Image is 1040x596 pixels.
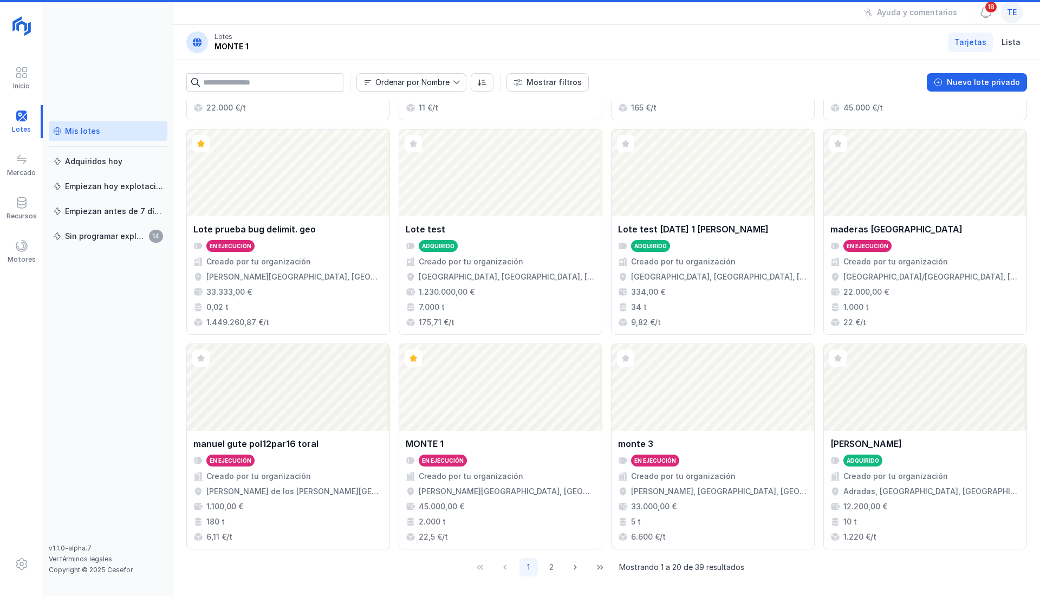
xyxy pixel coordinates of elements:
[631,102,656,113] div: 165 €/t
[631,317,661,328] div: 9,82 €/t
[847,457,879,464] div: Adquirido
[206,302,229,313] div: 0,02 t
[49,226,167,246] a: Sin programar explotación14
[65,181,163,192] div: Empiezan hoy explotación
[406,223,445,236] div: Lote test
[206,317,269,328] div: 1.449.260,87 €/t
[214,41,249,52] div: MONTE 1
[984,1,998,14] span: 18
[206,516,225,527] div: 180 t
[631,287,665,297] div: 334,00 €
[49,555,112,563] a: Ver términos legales
[13,82,30,90] div: Inicio
[843,516,857,527] div: 10 t
[8,255,36,264] div: Motores
[193,437,318,450] div: manuel gute pol12par16 toral
[1002,37,1020,48] span: Lista
[193,223,316,236] div: Lote prueba bug delimit. geo
[210,242,251,250] div: En ejecución
[634,242,667,250] div: Adquirido
[506,73,589,92] button: Mostrar filtros
[947,77,1020,88] div: Nuevo lote privado
[631,302,647,313] div: 34 t
[399,129,602,335] a: Lote testAdquiridoCreado por tu organización[GEOGRAPHIC_DATA], [GEOGRAPHIC_DATA], [GEOGRAPHIC_DAT...
[877,7,957,18] div: Ayuda y comentarios
[618,223,769,236] div: Lote test [DATE] 1 [PERSON_NAME]
[419,532,448,542] div: 22,5 €/t
[419,102,438,113] div: 11 €/t
[830,223,963,236] div: maderas [GEOGRAPHIC_DATA]
[8,12,35,40] img: logoRight.svg
[823,344,1027,549] a: [PERSON_NAME]AdquiridoCreado por tu organizaciónAdradas, [GEOGRAPHIC_DATA], [GEOGRAPHIC_DATA], [G...
[526,77,582,88] div: Mostrar filtros
[619,562,744,573] span: Mostrando 1 a 20 de 39 resultados
[422,457,464,464] div: En ejecución
[186,344,390,549] a: manuel gute pol12par16 toralEn ejecuciónCreado por tu organización[PERSON_NAME] de los [PERSON_NA...
[843,302,869,313] div: 1.000 t
[519,558,538,576] button: Page 1
[954,37,986,48] span: Tarjetas
[631,501,677,512] div: 33.000,00 €
[49,566,167,574] div: Copyright © 2025 Cesefor
[995,33,1027,52] a: Lista
[843,317,866,328] div: 22 €/t
[542,558,561,576] button: Page 2
[206,532,232,542] div: 6,11 €/t
[843,471,948,482] div: Creado por tu organización
[186,129,390,335] a: Lote prueba bug delimit. geoEn ejecuciónCreado por tu organización[PERSON_NAME][GEOGRAPHIC_DATA],...
[631,256,736,267] div: Creado por tu organización
[1007,7,1017,18] span: te
[631,532,666,542] div: 6.600 €/t
[206,287,252,297] div: 33.333,00 €
[65,126,100,137] div: Mis lotes
[49,152,167,171] a: Adquiridos hoy
[49,202,167,221] a: Empiezan antes de 7 días
[618,437,653,450] div: monte 3
[206,501,243,512] div: 1.100,00 €
[565,558,586,576] button: Next Page
[206,486,383,497] div: [PERSON_NAME] de los [PERSON_NAME][GEOGRAPHIC_DATA], [GEOGRAPHIC_DATA], [GEOGRAPHIC_DATA]
[419,287,474,297] div: 1.230.000,00 €
[823,129,1027,335] a: maderas [GEOGRAPHIC_DATA]En ejecuciónCreado por tu organización[GEOGRAPHIC_DATA]/[GEOGRAPHIC_DATA...
[399,344,602,549] a: MONTE 1En ejecuciónCreado por tu organización[PERSON_NAME][GEOGRAPHIC_DATA], [GEOGRAPHIC_DATA], [...
[65,206,163,217] div: Empiezan antes de 7 días
[590,558,610,576] button: Last Page
[843,287,889,297] div: 22.000,00 €
[948,33,993,52] a: Tarjetas
[419,486,595,497] div: [PERSON_NAME][GEOGRAPHIC_DATA], [GEOGRAPHIC_DATA], [GEOGRAPHIC_DATA]
[206,271,383,282] div: [PERSON_NAME][GEOGRAPHIC_DATA], [GEOGRAPHIC_DATA], [GEOGRAPHIC_DATA]
[857,3,964,22] button: Ayuda y comentarios
[419,302,445,313] div: 7.000 t
[419,471,523,482] div: Creado por tu organización
[843,271,1020,282] div: [GEOGRAPHIC_DATA]/[GEOGRAPHIC_DATA], [GEOGRAPHIC_DATA], [GEOGRAPHIC_DATA], [GEOGRAPHIC_DATA][PERS...
[419,256,523,267] div: Creado por tu organización
[214,33,232,41] div: Lotes
[611,344,815,549] a: monte 3En ejecuciónCreado por tu organización[PERSON_NAME], [GEOGRAPHIC_DATA], [GEOGRAPHIC_DATA],...
[49,544,167,553] div: v1.1.0-alpha.7
[406,437,444,450] div: MONTE 1
[357,74,453,91] span: Nombre
[206,256,311,267] div: Creado por tu organización
[7,169,36,177] div: Mercado
[206,102,246,113] div: 22.000 €/t
[49,177,167,196] a: Empiezan hoy explotación
[843,102,883,113] div: 45.000 €/t
[631,516,641,527] div: 5 t
[843,256,948,267] div: Creado por tu organización
[843,501,887,512] div: 12.200,00 €
[634,457,676,464] div: En ejecución
[65,156,122,167] div: Adquiridos hoy
[843,532,876,542] div: 1.220 €/t
[927,73,1027,92] button: Nuevo lote privado
[210,457,251,464] div: En ejecución
[65,231,146,242] div: Sin programar explotación
[843,486,1020,497] div: Adradas, [GEOGRAPHIC_DATA], [GEOGRAPHIC_DATA], [GEOGRAPHIC_DATA]
[419,271,595,282] div: [GEOGRAPHIC_DATA], [GEOGRAPHIC_DATA], [GEOGRAPHIC_DATA], [GEOGRAPHIC_DATA], [GEOGRAPHIC_DATA]
[375,79,450,86] div: Ordenar por Nombre
[422,242,454,250] div: Adquirido
[419,317,454,328] div: 175,71 €/t
[631,471,736,482] div: Creado por tu organización
[206,471,311,482] div: Creado por tu organización
[6,212,37,221] div: Recursos
[49,121,167,141] a: Mis lotes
